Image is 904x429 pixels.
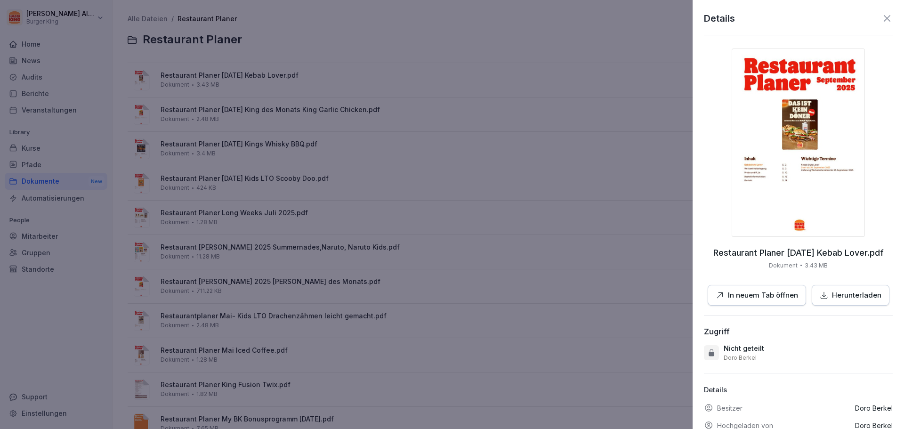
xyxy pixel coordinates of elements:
[832,290,881,301] p: Herunterladen
[855,403,893,413] p: Doro Berkel
[708,285,806,306] button: In neuem Tab öffnen
[732,49,865,237] img: thumbnail
[724,354,757,362] p: Doro Berkel
[724,344,764,353] p: Nicht geteilt
[704,385,893,396] p: Details
[728,290,798,301] p: In neuem Tab öffnen
[769,261,798,270] p: Dokument
[717,403,743,413] p: Besitzer
[713,248,884,258] p: Restaurant Planer September 2025 Kebab Lover.pdf
[805,261,828,270] p: 3.43 MB
[704,11,735,25] p: Details
[704,327,730,336] div: Zugriff
[812,285,889,306] button: Herunterladen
